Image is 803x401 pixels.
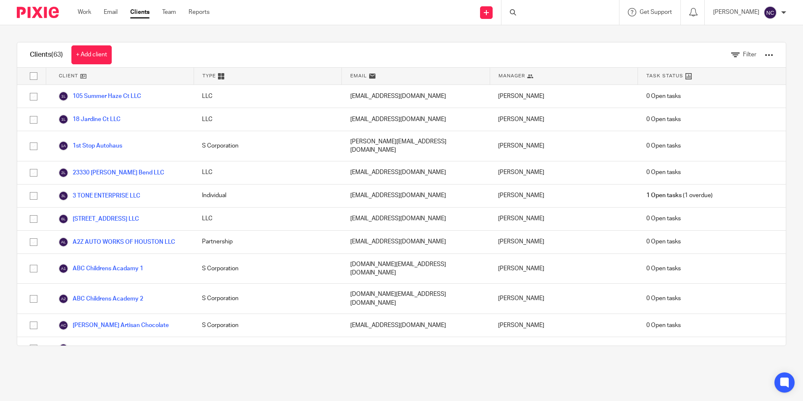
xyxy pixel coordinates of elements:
div: [PERSON_NAME][EMAIL_ADDRESS][DOMAIN_NAME] [342,131,490,161]
div: LLC [194,208,341,230]
img: svg%3E [58,191,68,201]
span: 0 Open tasks [646,264,681,273]
span: 0 Open tasks [646,237,681,246]
img: svg%3E [58,91,68,101]
div: [PERSON_NAME] [490,131,638,161]
span: Type [202,72,216,79]
a: Armen's Solutions LLC [58,343,133,354]
div: Individual [194,337,341,360]
span: Manager [499,72,525,79]
a: 3 TONE ENTERPRISE LLC [58,191,140,201]
div: Partnership [194,231,341,253]
div: Individual [194,185,341,207]
h1: Clients [30,50,63,59]
img: svg%3E [58,294,68,304]
div: [PERSON_NAME] [490,254,638,284]
img: Pixie [17,7,59,18]
a: [PERSON_NAME] Artisan Chocolate [58,320,169,330]
div: [PERSON_NAME] [490,284,638,314]
span: 0 Open tasks [646,214,681,223]
div: [PERSON_NAME] [490,108,638,131]
img: svg%3E [58,168,68,178]
div: [EMAIL_ADDRESS][DOMAIN_NAME] [342,85,490,108]
span: Client [59,72,78,79]
div: [DOMAIN_NAME][EMAIL_ADDRESS][DOMAIN_NAME] [342,284,490,314]
img: svg%3E [764,6,777,19]
span: (1 overdue) [646,191,713,200]
a: 23330 [PERSON_NAME] Bend LLC [58,168,164,178]
a: Reports [189,8,210,16]
a: Clients [130,8,150,16]
div: [EMAIL_ADDRESS][DOMAIN_NAME] [342,208,490,230]
a: 105 Summer Haze Ct LLC [58,91,141,101]
div: [PERSON_NAME] [490,231,638,253]
img: svg%3E [58,114,68,124]
div: [PERSON_NAME] [490,161,638,184]
div: [EMAIL_ADDRESS][DOMAIN_NAME] [342,108,490,131]
span: 0 Open tasks [646,168,681,177]
div: S Corporation [194,254,341,284]
div: [PERSON_NAME] [490,185,638,207]
a: [STREET_ADDRESS] LLC [58,214,139,224]
span: 0 Open tasks [646,142,681,150]
span: Email [350,72,367,79]
span: (63) [51,51,63,58]
span: 0 Open tasks [646,92,681,100]
div: LLC [194,85,341,108]
span: Filter [743,52,756,58]
div: S Corporation [194,314,341,337]
a: Work [78,8,91,16]
span: 1 Open tasks [646,191,682,200]
span: 0 Open tasks [646,115,681,124]
div: [EMAIL_ADDRESS][DOMAIN_NAME] [342,161,490,184]
a: ABC Childrens Acadamy 1 [58,264,143,274]
a: ABC Childrens Academy 2 [58,294,143,304]
div: [PERSON_NAME] [490,85,638,108]
div: LLC [194,161,341,184]
div: [EMAIL_ADDRESS][DOMAIN_NAME] [342,231,490,253]
img: svg%3E [58,141,68,151]
div: [PERSON_NAME] [490,208,638,230]
a: Email [104,8,118,16]
input: Select all [26,68,42,84]
div: [PERSON_NAME] [PERSON_NAME] [490,337,638,360]
div: S Corporation [194,284,341,314]
a: 1st Stop Autohaus [58,141,122,151]
div: [DOMAIN_NAME][EMAIL_ADDRESS][DOMAIN_NAME] [342,254,490,284]
img: svg%3E [58,237,68,247]
p: [PERSON_NAME] [713,8,759,16]
div: S Corporation [194,131,341,161]
div: [EMAIL_ADDRESS][DOMAIN_NAME] [342,337,490,360]
span: 0 Open tasks [646,344,681,353]
span: Task Status [646,72,683,79]
div: LLC [194,108,341,131]
a: A2Z AUTO WORKS OF HOUSTON LLC [58,237,175,247]
a: Team [162,8,176,16]
img: svg%3E [58,264,68,274]
div: [PERSON_NAME] [490,314,638,337]
img: svg%3E [58,343,68,354]
span: 0 Open tasks [646,321,681,330]
img: svg%3E [58,320,68,330]
span: Get Support [640,9,672,15]
div: [EMAIL_ADDRESS][DOMAIN_NAME] [342,185,490,207]
div: [EMAIL_ADDRESS][DOMAIN_NAME] [342,314,490,337]
span: 0 Open tasks [646,294,681,303]
a: 18 Jardine Ct LLC [58,114,121,124]
img: svg%3E [58,214,68,224]
a: + Add client [71,45,112,64]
